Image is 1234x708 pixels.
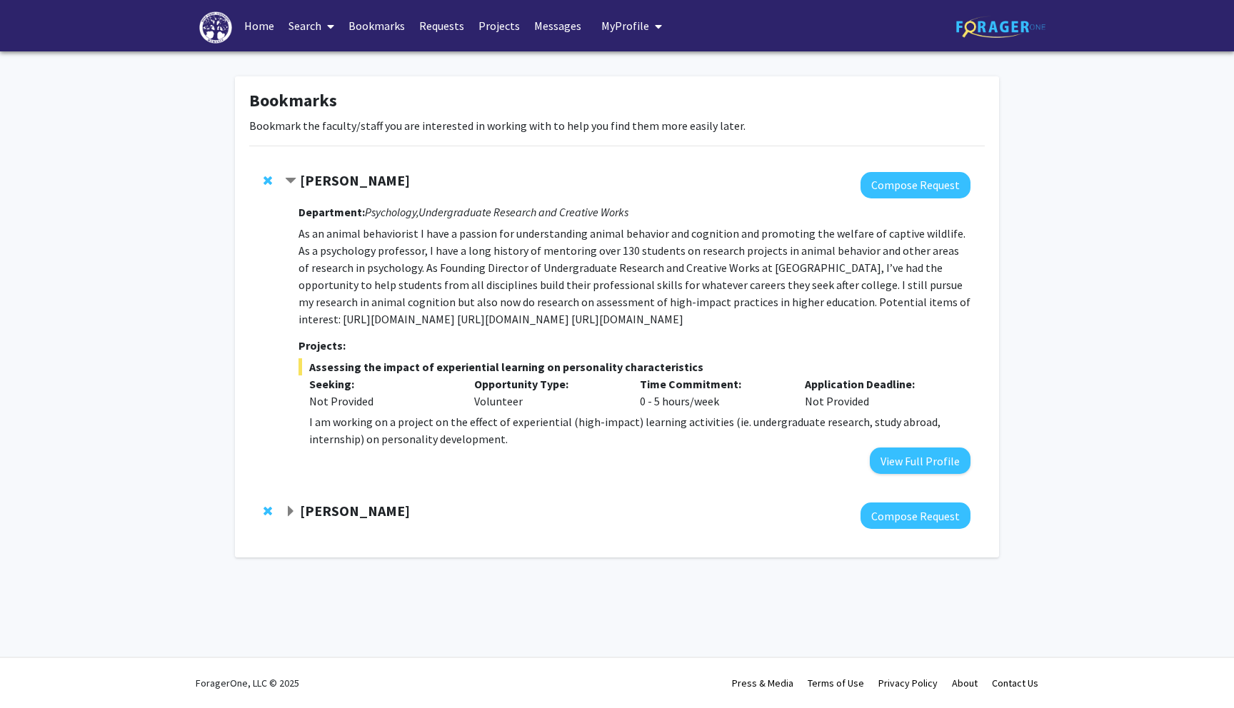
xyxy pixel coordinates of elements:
p: I am working on a project on the effect of experiential (high-impact) learning activities (ie. un... [309,413,970,447]
div: ForagerOne, LLC © 2025 [196,658,299,708]
div: Volunteer [463,375,629,410]
div: Not Provided [794,375,960,410]
p: Seeking: [309,375,453,393]
span: Contract Joanne Altman Bookmark [285,176,296,187]
button: Compose Request to Joanne Altman [861,172,970,198]
p: As an animal behaviorist I have a passion for understanding animal behavior and cognition and pro... [299,225,970,328]
strong: Projects: [299,338,346,353]
p: Time Commitment: [640,375,784,393]
div: 0 - 5 hours/week [629,375,795,410]
strong: [PERSON_NAME] [300,171,410,189]
iframe: Chat [11,644,61,697]
p: Opportunity Type: [474,375,618,393]
i: Undergraduate Research and Creative Works [418,205,628,219]
div: Not Provided [309,393,453,410]
button: View Full Profile [870,447,970,474]
span: Expand Susan Lad Bookmark [285,506,296,517]
a: About [952,677,978,689]
h1: Bookmarks [249,91,985,111]
span: My Profile [601,19,649,33]
p: Application Deadline: [805,375,949,393]
a: Search [281,1,341,51]
p: Bookmark the faculty/staff you are interested in working with to help you find them more easily l... [249,117,985,134]
a: Projects [471,1,527,51]
span: Remove Joanne Altman from bookmarks [264,175,272,186]
strong: Department: [299,205,365,219]
a: Bookmarks [341,1,412,51]
strong: [PERSON_NAME] [300,502,410,520]
a: Press & Media [732,677,793,689]
a: Contact Us [992,677,1038,689]
img: ForagerOne Logo [956,16,1045,38]
a: Messages [527,1,588,51]
a: Home [237,1,281,51]
i: Psychology, [365,205,418,219]
button: Compose Request to Susan Lad [861,502,970,529]
img: High Point University Logo [199,11,232,44]
a: Terms of Use [808,677,864,689]
a: Privacy Policy [878,677,938,689]
a: Requests [412,1,471,51]
span: Assessing the impact of experiential learning on personality characteristics [299,358,970,375]
span: Remove Susan Lad from bookmarks [264,505,272,517]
